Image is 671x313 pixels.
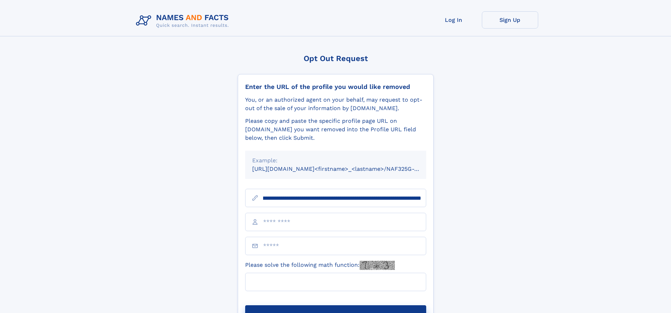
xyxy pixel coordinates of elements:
[252,165,440,172] small: [URL][DOMAIN_NAME]<firstname>_<lastname>/NAF325G-xxxxxxxx
[238,54,434,63] div: Opt Out Request
[245,96,426,113] div: You, or an authorized agent on your behalf, may request to opt-out of the sale of your informatio...
[245,261,395,270] label: Please solve the following math function:
[482,11,538,29] a: Sign Up
[245,83,426,91] div: Enter the URL of the profile you would like removed
[425,11,482,29] a: Log In
[133,11,235,30] img: Logo Names and Facts
[252,156,419,165] div: Example:
[245,117,426,142] div: Please copy and paste the specific profile page URL on [DOMAIN_NAME] you want removed into the Pr...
